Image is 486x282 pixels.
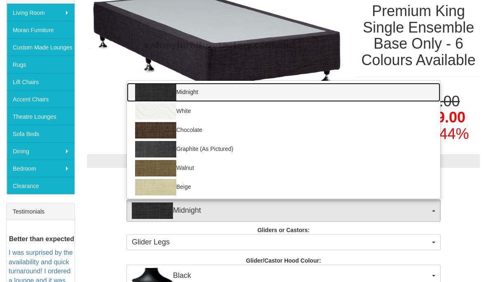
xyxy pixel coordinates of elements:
[135,179,176,195] img: Beige
[135,103,176,120] img: White
[127,159,440,178] a: Walnut
[135,160,176,176] img: Walnut
[135,141,176,157] img: Graphite (As Pictured)
[127,140,440,159] a: Graphite (As Pictured)
[135,122,176,139] img: Chocolate
[127,121,440,140] a: Chocolate
[127,178,440,197] a: Beige
[135,84,176,101] img: Midnight
[127,83,440,102] a: Midnight
[127,102,440,121] a: White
